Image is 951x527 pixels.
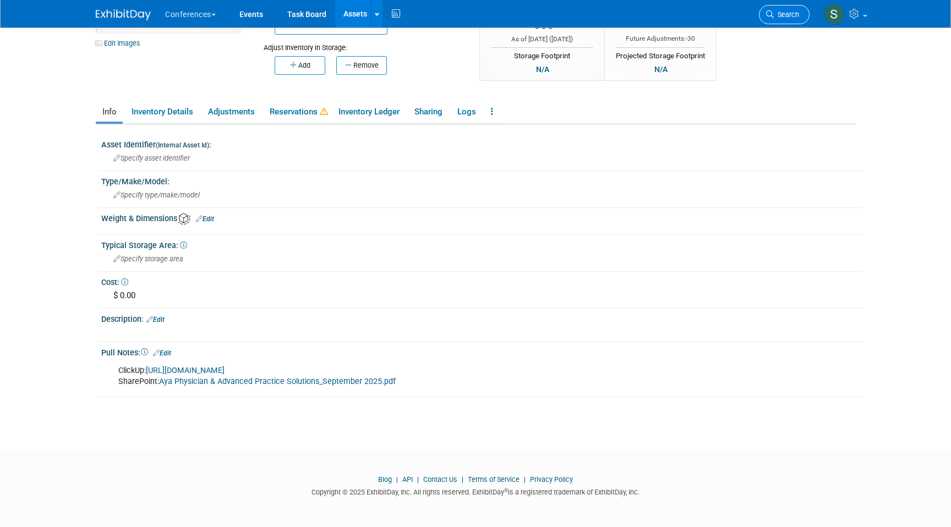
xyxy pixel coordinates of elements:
div: Cost: [101,274,863,288]
span: -30 [686,35,695,42]
span: Specify asset identifier [113,154,190,162]
a: Terms of Service [468,475,520,484]
a: Inventory Ledger [332,102,406,122]
span: Specify type/make/model [113,191,200,199]
a: Search [759,5,810,24]
span: | [414,475,422,484]
span: [DATE] [551,35,571,43]
a: Adjustments [201,102,261,122]
div: Weight & Dimensions [101,210,863,225]
span: | [459,475,466,484]
a: API [402,475,413,484]
span: Specify storage area [113,255,183,263]
div: Asset Identifier : [101,136,863,150]
div: Future Adjustments: [616,34,705,43]
button: Remove [336,56,387,75]
div: ClickUp: SharePoint: [111,360,720,393]
a: Blog [378,475,392,484]
span: -305 [530,18,554,31]
span: Typical Storage Area: [101,241,187,250]
small: (Internal Asset Id) [156,141,209,149]
div: N/A [651,63,671,75]
a: Logs [451,102,482,122]
span: -335 [650,18,671,30]
sup: ® [504,487,508,493]
a: Edit Images [96,36,145,50]
div: Adjust Inventory in Storage: [264,35,463,53]
div: Projected Storage Footprint [616,47,705,62]
a: Contact Us [423,475,457,484]
div: $ 0.00 [110,287,855,304]
span: Search [774,10,799,19]
div: Description: [101,311,863,325]
img: Asset Weight and Dimensions [178,213,190,225]
a: Aya Physician & Advanced Practice Solutions_September 2025.pdf [159,377,396,386]
img: ExhibitDay [96,9,151,20]
a: [URL][DOMAIN_NAME] [146,366,225,375]
a: Sharing [408,102,449,122]
div: Type/Make/Model: [101,173,863,187]
a: Info [96,102,123,122]
a: Edit [146,316,165,323]
a: Inventory Details [125,102,199,122]
button: Add [275,56,325,75]
a: Privacy Policy [530,475,573,484]
a: Edit [153,349,171,357]
span: | [393,475,401,484]
img: Sophie Buffo [824,4,845,25]
span: | [521,475,528,484]
a: Edit [196,215,214,223]
div: Storage Footprint [491,47,593,62]
div: As of [DATE] ( ) [491,35,593,44]
div: N/A [533,63,553,75]
div: Pull Notes: [101,344,863,359]
a: Reservations [263,102,330,122]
